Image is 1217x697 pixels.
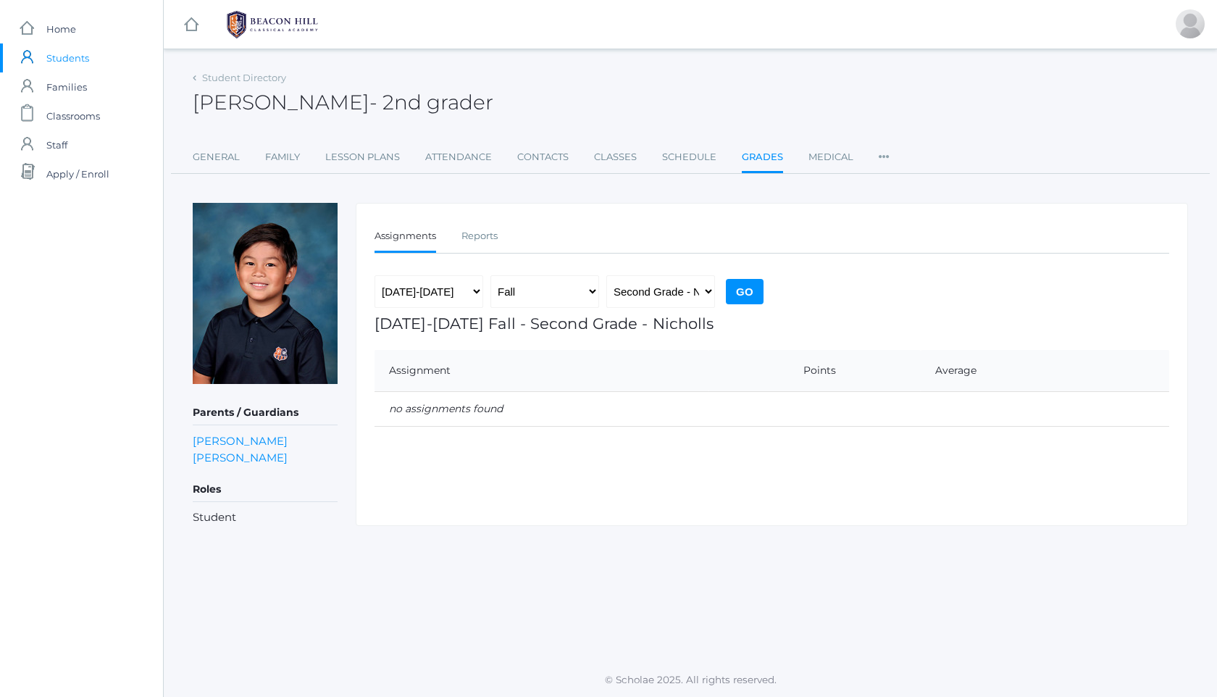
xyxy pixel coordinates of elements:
[517,143,569,172] a: Contacts
[193,203,338,384] img: Nico Soratorio
[594,143,637,172] a: Classes
[46,159,109,188] span: Apply / Enroll
[193,91,493,114] h2: [PERSON_NAME]
[375,315,1169,332] h1: [DATE]-[DATE] Fall - Second Grade - Nicholls
[193,449,288,466] a: [PERSON_NAME]
[193,143,240,172] a: General
[46,43,89,72] span: Students
[46,101,100,130] span: Classrooms
[46,130,67,159] span: Staff
[1176,9,1205,38] div: Lew Soratorio
[218,7,327,43] img: BHCALogos-05-308ed15e86a5a0abce9b8dd61676a3503ac9727e845dece92d48e8588c001991.png
[164,672,1217,687] p: © Scholae 2025. All rights reserved.
[708,350,921,392] th: Points
[726,279,764,304] input: Go
[46,72,87,101] span: Families
[808,143,853,172] a: Medical
[325,143,400,172] a: Lesson Plans
[193,401,338,425] h5: Parents / Guardians
[742,143,783,174] a: Grades
[369,90,493,114] span: - 2nd grader
[202,72,286,83] a: Student Directory
[193,509,338,526] li: Student
[375,222,436,253] a: Assignments
[389,402,503,415] em: no assignments found
[265,143,300,172] a: Family
[662,143,716,172] a: Schedule
[193,477,338,502] h5: Roles
[375,350,708,392] th: Assignment
[46,14,76,43] span: Home
[425,143,492,172] a: Attendance
[193,433,288,449] a: [PERSON_NAME]
[921,350,1169,392] th: Average
[461,222,498,251] a: Reports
